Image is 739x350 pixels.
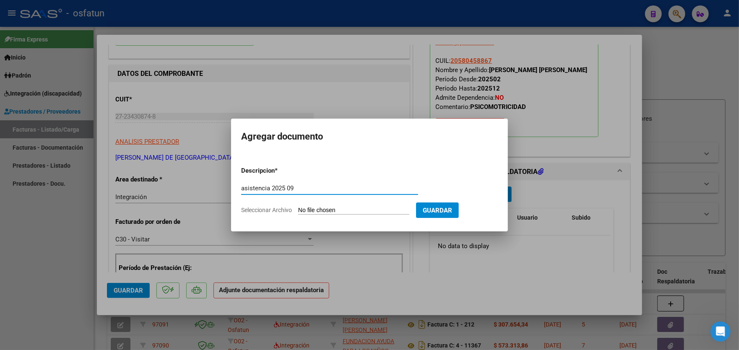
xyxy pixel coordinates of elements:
p: Descripcion [241,166,318,176]
span: Guardar [423,207,452,214]
iframe: Intercom live chat [710,321,731,342]
span: Seleccionar Archivo [241,207,292,213]
button: Guardar [416,202,459,218]
h2: Agregar documento [241,129,498,145]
